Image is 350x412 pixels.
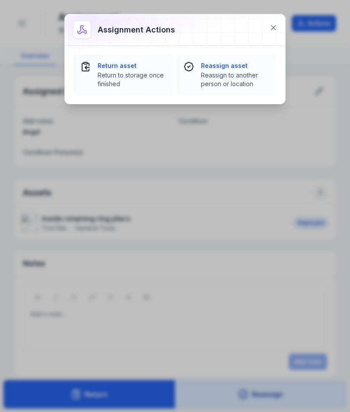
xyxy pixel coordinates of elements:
[98,71,166,88] span: Return to storage once finished
[98,24,175,36] h3: Assignment actions
[201,61,270,70] strong: Reassign asset
[73,55,173,95] button: Return assetReturn to storage once finished
[177,55,277,95] button: Reassign assetReassign to another person or location
[201,71,270,88] span: Reassign to another person or location
[98,61,166,70] strong: Return asset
